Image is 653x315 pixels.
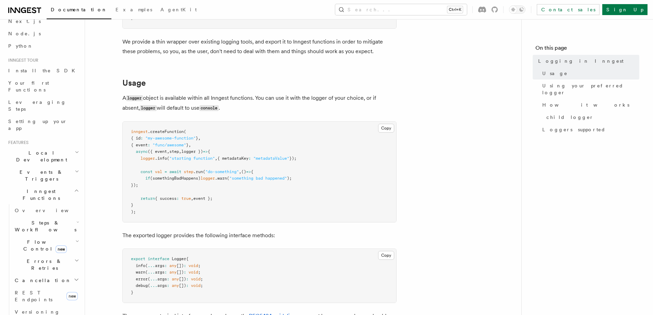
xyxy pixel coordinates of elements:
[8,43,33,49] span: Python
[169,169,181,174] span: await
[181,196,191,201] span: true
[537,4,600,15] a: Contact sales
[131,209,136,214] span: );
[8,99,66,112] span: Leveraging Steps
[136,263,145,268] span: info
[153,143,186,147] span: "func/awesome"
[5,185,81,204] button: Inngest Functions
[56,245,67,253] span: new
[148,270,155,275] span: ...
[136,149,148,154] span: async
[12,236,81,255] button: Flow Controlnew
[5,149,75,163] span: Local Development
[5,15,81,27] a: Next.js
[167,149,169,154] span: ,
[181,149,203,154] span: logger })
[199,105,219,111] code: console
[177,263,184,268] span: [])
[155,169,162,174] span: val
[540,123,639,136] a: Loggers supported
[131,129,148,134] span: inngest
[141,196,155,201] span: return
[12,274,81,287] button: Cancellation
[542,101,629,108] span: How it works
[169,156,215,161] span: "starting function"
[141,136,143,141] span: :
[378,124,394,133] button: Copy
[145,136,196,141] span: "my-awesome-function"
[165,270,167,275] span: :
[179,149,181,154] span: ,
[201,277,203,281] span: ;
[8,80,49,93] span: Your first Functions
[191,196,193,201] span: ,
[5,169,75,182] span: Events & Triggers
[542,82,639,96] span: Using your preferred logger
[251,169,253,174] span: {
[157,283,167,288] span: args
[141,156,155,161] span: logger
[5,58,38,63] span: Inngest tour
[131,290,133,295] span: }
[205,169,239,174] span: "do-something"
[186,283,189,288] span: :
[155,270,165,275] span: args
[148,263,155,268] span: ...
[5,27,81,40] a: Node.js
[179,277,186,281] span: [])
[148,277,150,281] span: (
[198,263,201,268] span: ;
[535,44,639,55] h4: On this page
[145,176,150,181] span: if
[169,149,179,154] span: step
[136,283,148,288] span: debug
[193,196,213,201] span: event };
[150,176,201,181] span: (somethingBadHappens)
[122,37,397,56] p: We provide a thin wrapper over existing logging tools, and export it to Inngest functions in orde...
[167,156,169,161] span: (
[145,270,148,275] span: (
[155,196,177,201] span: { success
[184,129,186,134] span: (
[12,239,75,252] span: Flow Control
[51,7,107,12] span: Documentation
[111,2,156,19] a: Examples
[150,277,157,281] span: ...
[8,31,41,36] span: Node.js
[201,176,215,181] span: logger
[5,40,81,52] a: Python
[148,283,150,288] span: (
[122,231,397,240] p: The exported logger provides the following interface methods:
[542,126,606,133] span: Loggers supported
[215,156,217,161] span: ,
[145,263,148,268] span: (
[136,277,148,281] span: error
[169,263,177,268] span: any
[542,70,568,77] span: Usage
[148,143,150,147] span: :
[249,156,251,161] span: :
[184,169,193,174] span: step
[239,169,241,174] span: ,
[193,169,203,174] span: .run
[378,251,394,260] button: Copy
[509,5,525,14] button: Toggle dark mode
[12,204,81,217] a: Overview
[447,6,463,13] kbd: Ctrl+K
[602,4,648,15] a: Sign Up
[8,19,41,24] span: Next.js
[5,166,81,185] button: Events & Triggers
[156,2,201,19] a: AgentKit
[116,7,152,12] span: Examples
[12,258,74,271] span: Errors & Retries
[203,149,208,154] span: =>
[198,136,201,141] span: ,
[148,129,184,134] span: .createFunction
[131,143,148,147] span: { event
[167,283,169,288] span: :
[186,143,189,147] span: }
[172,256,186,261] span: Logger
[538,58,624,64] span: Logging in Inngest
[12,219,76,233] span: Steps & Workflows
[140,105,157,111] code: logger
